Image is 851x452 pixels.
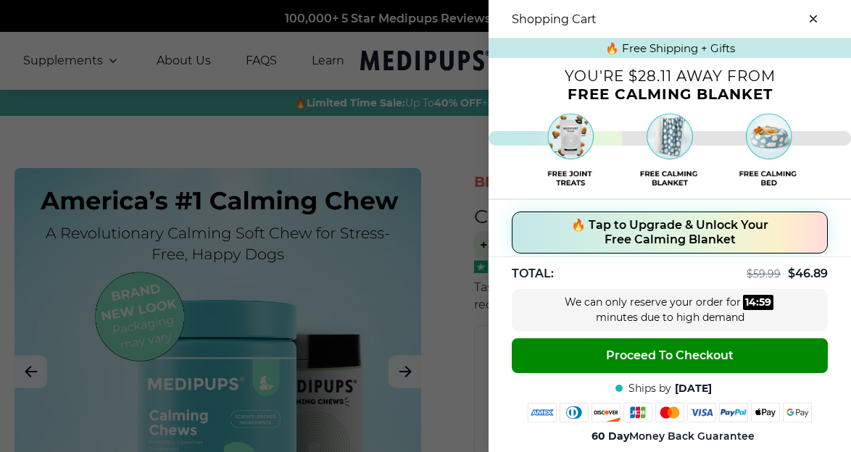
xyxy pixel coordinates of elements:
img: amex [528,403,557,422]
span: TOTAL: [512,266,554,282]
button: 🔥 Tap to Upgrade & Unlock Your Free Calming Blanket [512,212,828,254]
img: google [783,403,812,422]
button: close-cart [799,4,828,33]
img: apple [751,403,780,422]
h3: Shopping Cart [512,12,597,26]
div: 59 [759,295,771,310]
img: visa [687,403,716,422]
span: Money Back Guarantee [591,430,755,443]
span: [DATE] [675,382,712,395]
span: Proceed To Checkout [606,348,734,363]
img: diners-club [560,403,589,422]
span: 🔥 Tap to Upgrade & Unlock Your Free Calming Blanket [571,218,768,247]
div: We can only reserve your order for minutes due to high demand [561,295,779,325]
img: jcb [623,403,652,422]
div: : [743,295,773,310]
span: Ships by [628,382,671,395]
img: Free shipping [489,109,851,192]
p: You're $28.11 away from [489,72,851,80]
strong: 60 Day [591,430,629,443]
span: $ 59.99 [747,267,781,280]
img: discover [591,403,620,422]
div: 14 [745,295,756,310]
img: mastercard [655,403,684,422]
img: paypal [719,403,748,422]
span: Free Calming Blanket [568,85,773,103]
span: 🔥 Free Shipping + Gifts [605,41,735,55]
button: Proceed To Checkout [512,338,828,373]
span: $ 46.89 [788,267,828,280]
